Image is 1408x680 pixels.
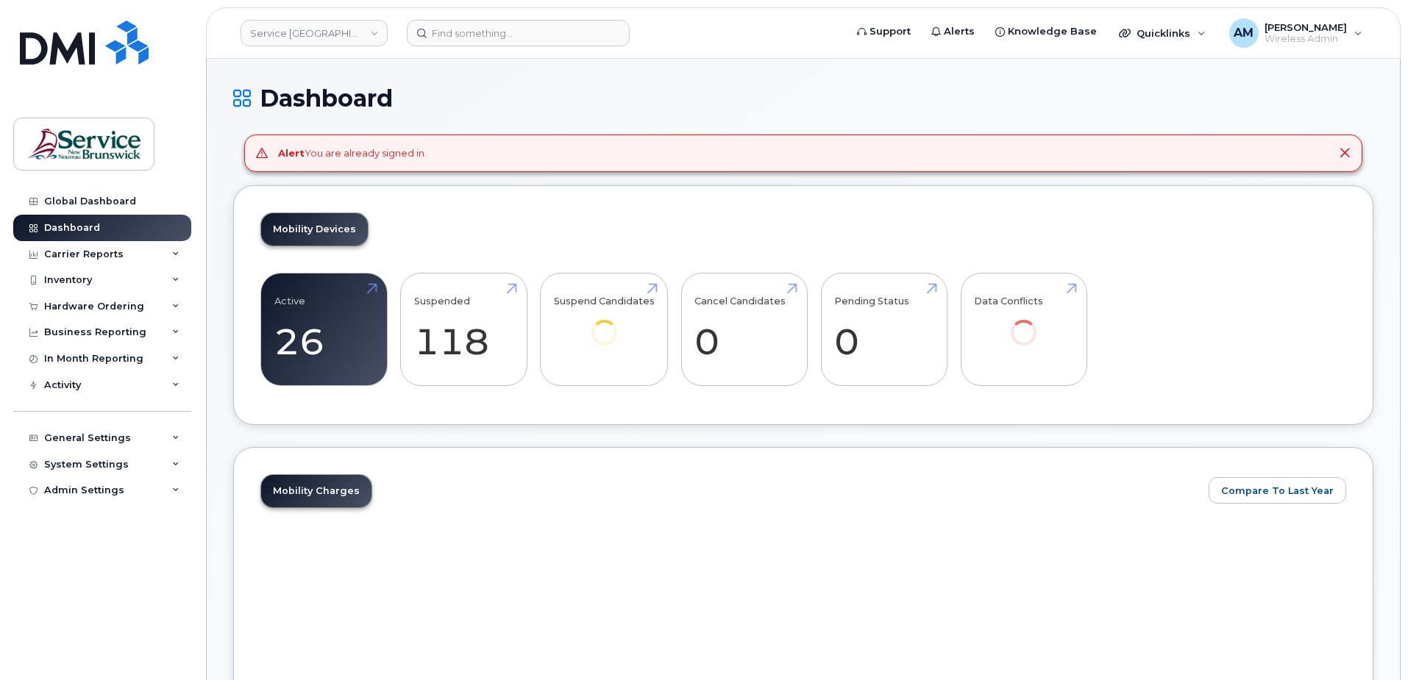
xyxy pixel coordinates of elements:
[1221,484,1334,498] span: Compare To Last Year
[974,281,1073,365] a: Data Conflicts
[233,85,1373,111] h1: Dashboard
[1209,477,1346,504] button: Compare To Last Year
[694,281,794,378] a: Cancel Candidates 0
[278,147,305,159] strong: Alert
[274,281,374,378] a: Active 26
[834,281,934,378] a: Pending Status 0
[278,146,427,160] div: You are already signed in.
[414,281,513,378] a: Suspended 118
[554,281,655,365] a: Suspend Candidates
[261,475,371,507] a: Mobility Charges
[261,213,368,246] a: Mobility Devices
